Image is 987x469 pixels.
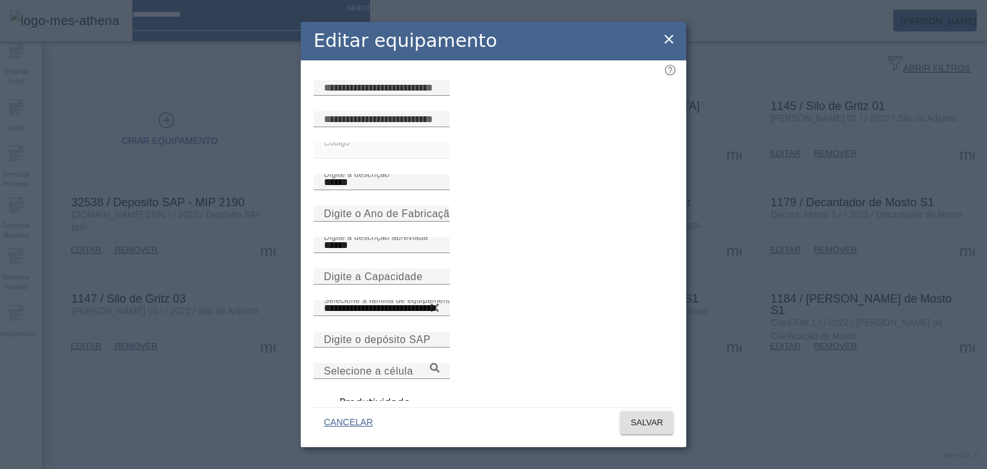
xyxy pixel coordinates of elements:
span: CANCELAR [324,416,373,429]
mat-label: Digite a descrição [324,170,389,178]
span: SALVAR [630,416,663,429]
mat-label: Digite o depósito SAP [324,334,431,345]
button: SALVAR [620,411,673,434]
mat-label: Selecione a família de equipamento [324,296,455,304]
button: CANCELAR [314,411,383,434]
label: Produtividade [337,395,410,411]
input: Number [324,364,440,379]
mat-label: Selecione a célula [324,366,413,376]
mat-label: Código [324,138,350,146]
mat-label: Digite a Capacidade [324,271,423,282]
input: Number [324,301,440,316]
h2: Editar equipamento [314,27,497,55]
mat-label: Digite a descrição abreviada [324,233,428,241]
mat-label: Digite o Ano de Fabricação [324,208,456,219]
